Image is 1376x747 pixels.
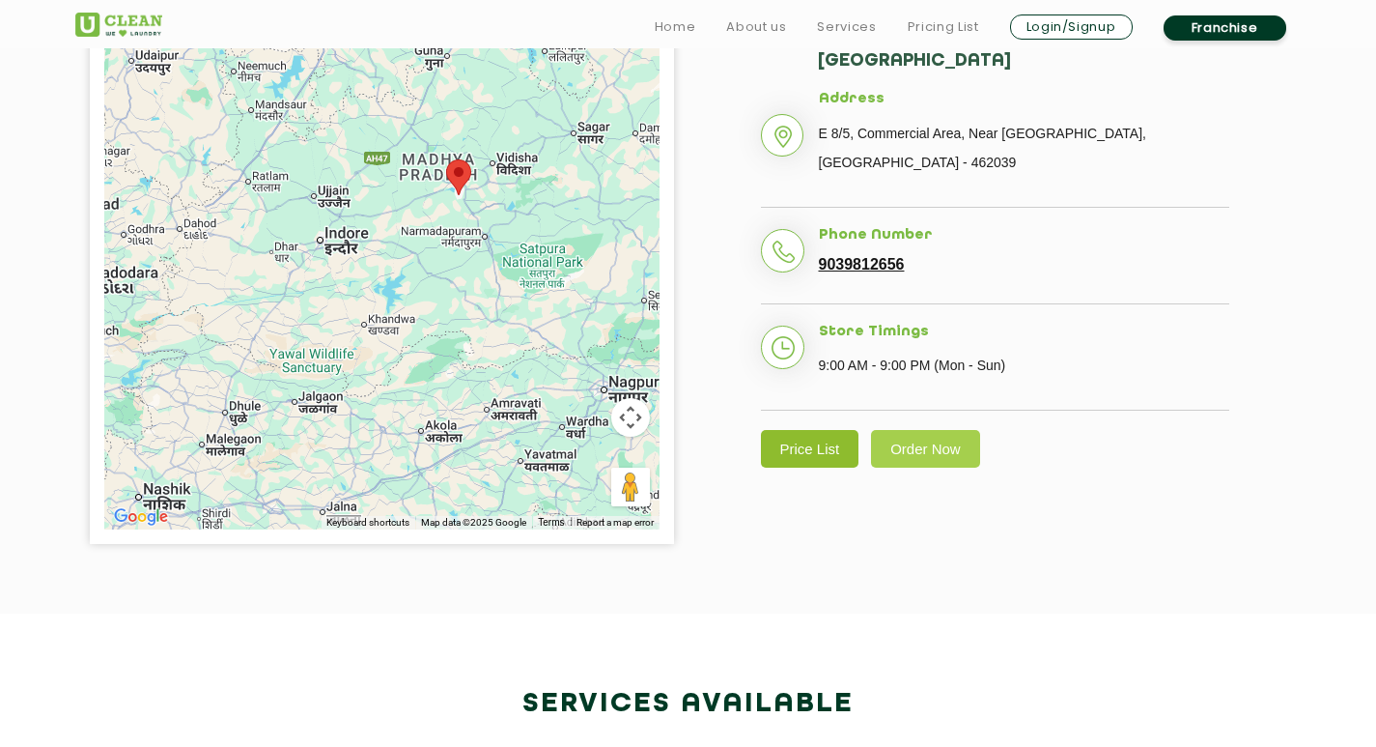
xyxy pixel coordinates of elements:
img: UClean Laundry and Dry Cleaning [75,13,162,37]
a: Report a map error [576,516,654,530]
a: Price List [761,430,859,468]
a: Open this area in Google Maps (opens a new window) [109,504,173,530]
p: 9:00 AM - 9:00 PM (Mon - Sun) [819,351,1229,380]
button: Map camera controls [611,398,650,437]
a: Terms [538,516,564,530]
img: Google [109,504,173,530]
button: Drag Pegman onto the map to open Street View [611,468,650,506]
a: Services [817,15,876,39]
h2: [GEOGRAPHIC_DATA] [817,51,1229,91]
h5: Address [819,91,1229,108]
p: E 8/5, Commercial Area, Near [GEOGRAPHIC_DATA], [GEOGRAPHIC_DATA] - 462039 [819,119,1229,177]
span: Map data ©2025 Google [421,517,526,528]
button: Keyboard shortcuts [326,516,409,530]
h2: Services available [75,681,1302,728]
a: Order Now [871,430,980,468]
a: Home [655,15,696,39]
a: About us [726,15,786,39]
a: Login/Signup [1010,14,1133,40]
h5: Phone Number [819,227,1229,244]
a: 9039812656 [819,256,905,273]
h5: Store Timings [819,324,1229,341]
a: Pricing List [908,15,979,39]
a: Franchise [1164,15,1286,41]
